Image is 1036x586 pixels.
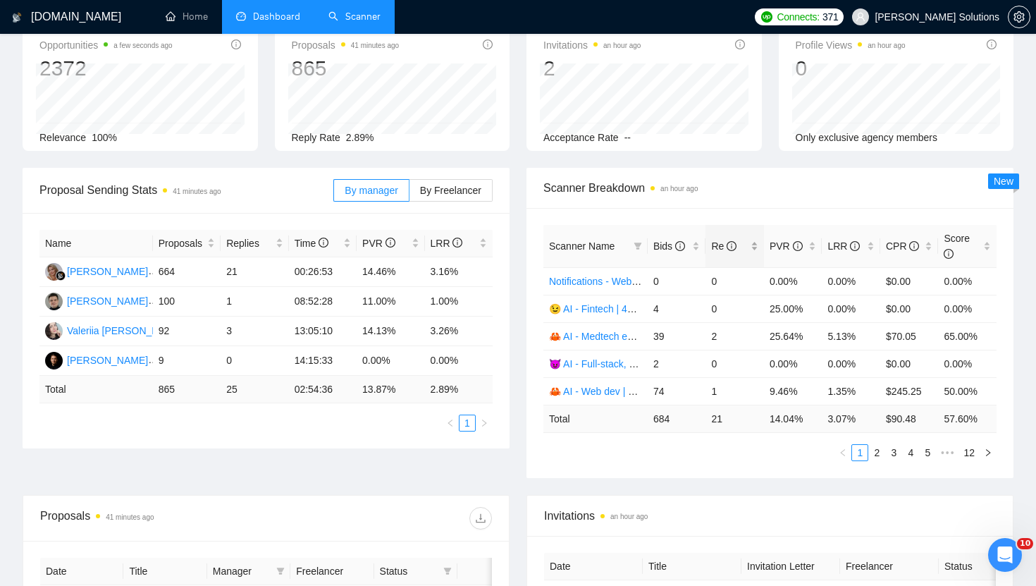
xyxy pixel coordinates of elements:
td: 5.13% [822,322,880,350]
a: BR[PERSON_NAME] [45,354,148,365]
span: Replies [226,236,272,251]
span: Opportunities [39,37,173,54]
span: ••• [936,444,958,461]
td: $70.05 [880,322,939,350]
span: Proposals [159,236,204,251]
td: 0 [705,267,764,295]
img: MC [45,263,63,281]
th: Date [544,553,643,580]
button: right [476,415,493,432]
a: 😉 AI - Fintech | 45+ | Daria [549,303,670,315]
td: 2 [648,350,706,377]
span: Reply Rate [292,132,340,143]
td: 0 [705,350,764,377]
div: [PERSON_NAME] [67,293,148,309]
img: upwork-logo.png [761,11,772,23]
div: 2 [543,55,641,82]
td: 0 [705,295,764,322]
td: 21 [221,257,288,287]
li: 12 [958,444,980,461]
li: 1 [851,444,868,461]
span: Time [295,238,328,249]
td: 0.00% [764,267,822,295]
td: Total [39,376,153,403]
div: 0 [796,55,906,82]
td: 14:15:33 [289,346,357,376]
span: Profile Views [796,37,906,54]
td: 9.46% [764,377,822,405]
a: 2 [869,445,884,460]
th: Replies [221,230,288,257]
span: 371 [822,9,838,25]
a: searchScanner [328,11,381,23]
td: 0.00% [938,295,997,322]
td: 21 [705,405,764,432]
span: info-circle [727,241,736,251]
td: 865 [153,376,221,403]
img: DC [45,293,63,310]
td: Total [543,405,648,432]
time: an hour ago [603,42,641,49]
span: left [839,448,847,457]
span: PVR [770,240,803,252]
td: 13:05:10 [289,317,357,346]
span: setting [1009,11,1030,23]
li: 4 [902,444,919,461]
th: Title [643,553,741,580]
td: 1 [221,287,288,317]
td: 100 [153,287,221,317]
li: 1 [459,415,476,432]
button: left [442,415,459,432]
span: info-circle [793,241,803,251]
span: filter [634,242,642,250]
td: 4 [648,295,706,322]
th: Freelancer [290,558,374,585]
td: 0.00% [425,346,493,376]
td: 08:52:28 [289,287,357,317]
td: 14.04 % [764,405,822,432]
span: Proposals [292,37,400,54]
time: a few seconds ago [113,42,172,49]
span: -- [624,132,631,143]
li: Next Page [476,415,493,432]
a: MC[PERSON_NAME] [45,265,148,276]
span: Scanner Name [549,240,615,252]
td: 57.60 % [938,405,997,432]
td: 0.00% [357,346,424,376]
td: 25 [221,376,288,403]
td: 25.00% [764,295,822,322]
th: Title [123,558,206,585]
span: download [470,513,491,524]
span: left [446,419,455,427]
td: 92 [153,317,221,346]
span: Bids [653,240,685,252]
button: right [980,444,997,461]
span: filter [440,561,455,582]
td: 3.16% [425,257,493,287]
li: 5 [919,444,936,461]
span: Relevance [39,132,86,143]
td: 0.00% [822,295,880,322]
a: DC[PERSON_NAME] [45,295,148,306]
span: CPR [886,240,919,252]
a: homeHome [166,11,208,23]
button: download [469,507,492,530]
li: Next Page [980,444,997,461]
time: an hour ago [610,513,648,520]
span: info-circle [735,39,745,49]
span: Scanner Breakdown [543,179,997,197]
td: 74 [648,377,706,405]
a: 1 [460,415,475,431]
td: 0.00% [938,267,997,295]
td: 2.89 % [425,376,493,403]
a: 4 [903,445,918,460]
img: VR [45,322,63,340]
td: 50.00% [938,377,997,405]
span: PVR [362,238,395,249]
td: 14.46% [357,257,424,287]
td: 9 [153,346,221,376]
a: 🦀 AI - Medtech expert | 35+ | Dmitry [549,331,710,342]
td: $ 90.48 [880,405,939,432]
span: Manager [213,563,271,579]
td: 0.00% [822,267,880,295]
